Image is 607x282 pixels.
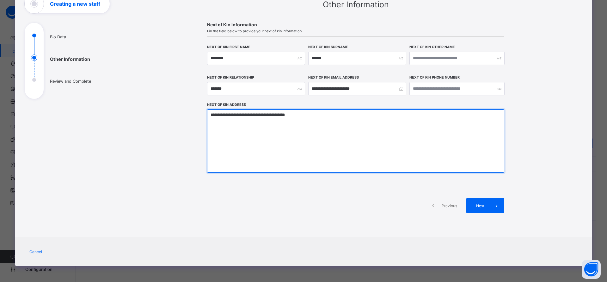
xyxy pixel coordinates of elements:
label: Next of Kin Surname [308,45,348,49]
label: Next of Kin Relationship [207,75,254,80]
span: Cancel [29,249,42,254]
span: Fill the field below to provide your next of kin information. [207,29,504,33]
h1: Creating a new staff [50,1,100,6]
label: Next of Kin First Name [207,45,250,49]
span: Next of Kin Information [207,22,504,27]
label: Next of Kin Other Name [409,45,455,49]
label: Next of Kin Address [207,103,246,107]
button: Open asap [582,260,601,279]
label: Next of Kin Phone Number [409,75,460,80]
span: Next [471,203,489,208]
label: Next of Kin Email Address [308,75,359,80]
span: Previous [441,203,458,208]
